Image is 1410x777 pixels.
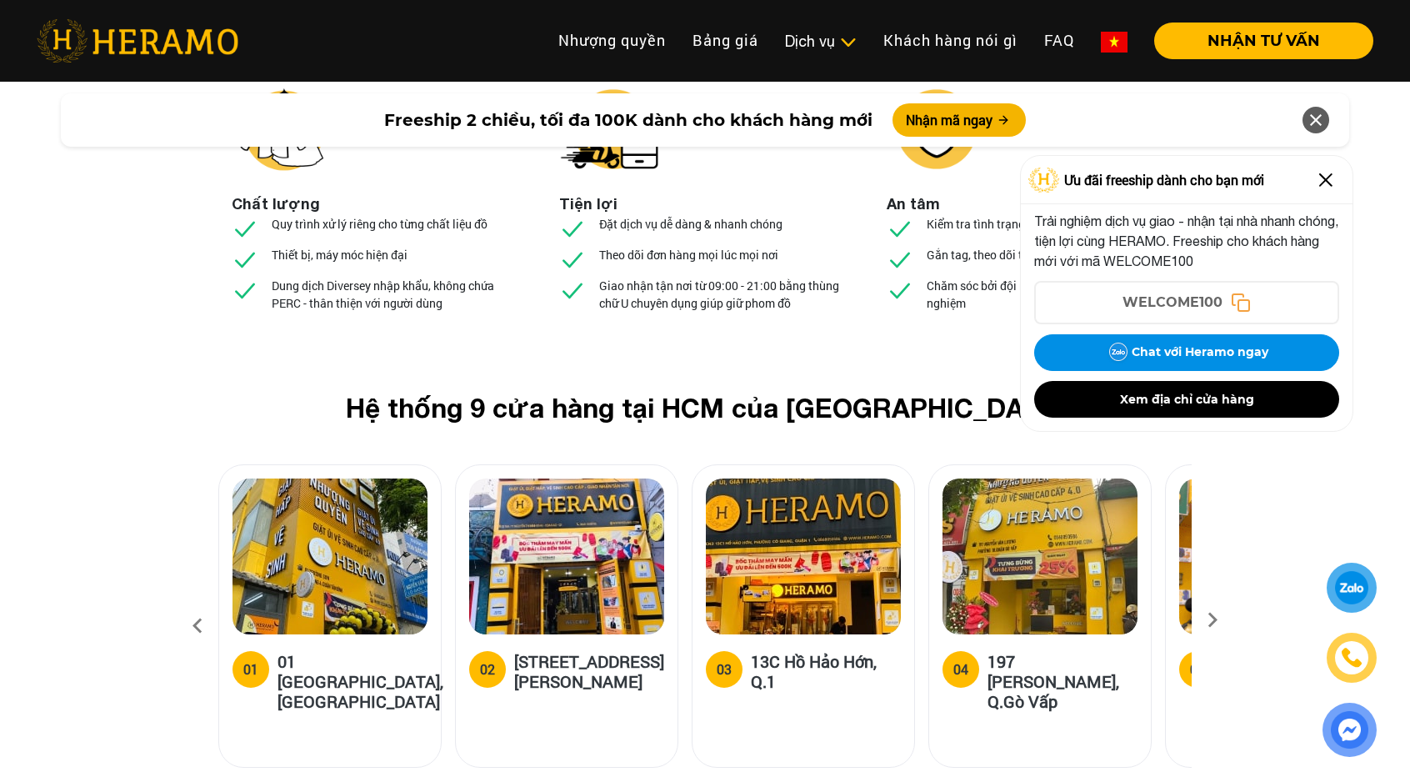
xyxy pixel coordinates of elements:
[927,215,1147,233] p: Kiểm tra tình trạng đồ trước & sau khi xử lý
[1034,211,1339,271] p: Trải nghiệm dịch vụ giao - nhận tại nhà nhanh chóng, tiện lợi cùng HERAMO. Freeship cho khách hàn...
[599,246,778,263] p: Theo dõi đơn hàng mọi lúc mọi nơi
[1034,334,1339,371] button: Chat với Heramo ngay
[927,246,1084,263] p: Gắn tag, theo dõi từng món đồ
[1154,23,1373,59] button: NHẬN TƯ VẤN
[892,103,1026,137] button: Nhận mã ngay
[245,392,1165,424] h2: Hệ thống 9 cửa hàng tại HCM của [GEOGRAPHIC_DATA]
[887,215,913,242] img: checked.svg
[785,30,857,53] div: Dịch vụ
[514,651,664,691] h5: [STREET_ADDRESS][PERSON_NAME]
[37,19,238,63] img: heramo-logo.png
[1101,32,1127,53] img: vn-flag.png
[942,479,1137,634] img: heramo-197-nguyen-van-luong
[1064,170,1264,190] span: Ưu đãi freeship dành cho bạn mới
[232,215,258,242] img: checked.svg
[1312,167,1339,193] img: Close
[1341,647,1363,669] img: phone-icon
[1034,381,1339,418] button: Xem địa chỉ cửa hàng
[559,246,586,273] img: checked.svg
[545,23,679,58] a: Nhượng quyền
[559,277,586,303] img: checked.svg
[839,34,857,51] img: subToggleIcon
[1105,339,1132,366] img: Zalo
[1122,293,1222,313] span: WELCOME100
[384,108,872,133] span: Freeship 2 chiều, tối đa 100K dành cho khách hàng mới
[559,215,586,242] img: checked.svg
[870,23,1031,58] a: Khách hàng nói gì
[887,277,913,303] img: checked.svg
[1141,33,1373,48] a: NHẬN TƯ VẤN
[272,246,407,263] p: Thiết bị, máy móc hiện đại
[1328,634,1374,680] a: phone-icon
[272,277,523,312] p: Dung dịch Diversey nhập khẩu, không chứa PERC - thân thiện với người dùng
[599,215,782,233] p: Đặt dịch vụ dễ dàng & nhanh chóng
[887,193,940,215] li: An tâm
[679,23,772,58] a: Bảng giá
[243,659,258,679] div: 01
[480,659,495,679] div: 02
[232,277,258,303] img: checked.svg
[232,246,258,273] img: checked.svg
[1190,659,1205,679] div: 05
[887,246,913,273] img: checked.svg
[272,215,487,233] p: Quy trình xử lý riêng cho từng chất liệu đồ
[927,277,1178,312] p: Chăm sóc bởi đội ngũ kỹ thuật nhiều năm kinh nghiệm
[232,479,427,634] img: heramo-01-truong-son-quan-tan-binh
[599,277,851,312] p: Giao nhận tận nơi từ 09:00 - 21:00 bằng thùng chữ U chuyên dụng giúp giữ phom đồ
[751,651,901,691] h5: 13C Hồ Hảo Hớn, Q.1
[987,651,1137,711] h5: 197 [PERSON_NAME], Q.Gò Vấp
[953,659,968,679] div: 04
[1028,168,1060,193] img: Logo
[559,193,617,215] li: Tiện lợi
[469,479,664,634] img: heramo-18a-71-nguyen-thi-minh-khai-quan-1
[706,479,901,634] img: heramo-13c-ho-hao-hon-quan-1
[717,659,732,679] div: 03
[1031,23,1087,58] a: FAQ
[232,193,320,215] li: Chất lượng
[277,651,443,711] h5: 01 [GEOGRAPHIC_DATA], [GEOGRAPHIC_DATA]
[1179,479,1374,634] img: heramo-179b-duong-3-thang-2-phuong-11-quan-10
